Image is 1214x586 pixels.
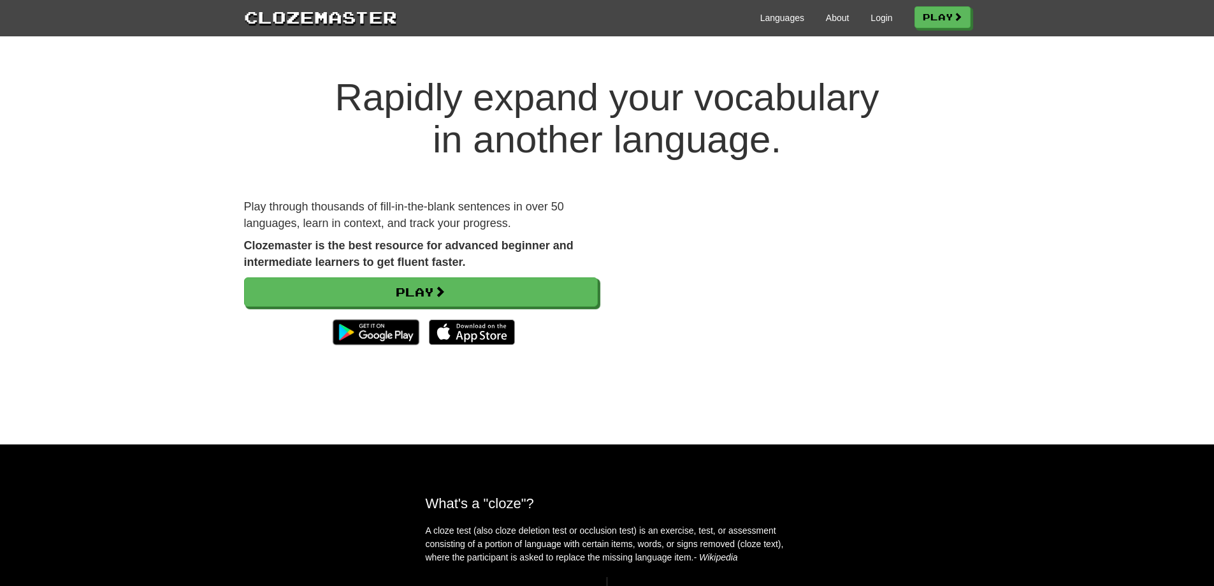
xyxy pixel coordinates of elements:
img: Get it on Google Play [326,313,425,351]
a: Login [871,11,892,24]
a: Play [244,277,598,307]
a: Clozemaster [244,5,397,29]
strong: Clozemaster is the best resource for advanced beginner and intermediate learners to get fluent fa... [244,239,574,268]
img: Download_on_the_App_Store_Badge_US-UK_135x40-25178aeef6eb6b83b96f5f2d004eda3bffbb37122de64afbaef7... [429,319,515,345]
a: About [826,11,849,24]
p: Play through thousands of fill-in-the-blank sentences in over 50 languages, learn in context, and... [244,199,598,231]
h2: What's a "cloze"? [426,495,789,511]
a: Play [914,6,971,28]
a: Languages [760,11,804,24]
em: - Wikipedia [694,552,738,562]
p: A cloze test (also cloze deletion test or occlusion test) is an exercise, test, or assessment con... [426,524,789,564]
